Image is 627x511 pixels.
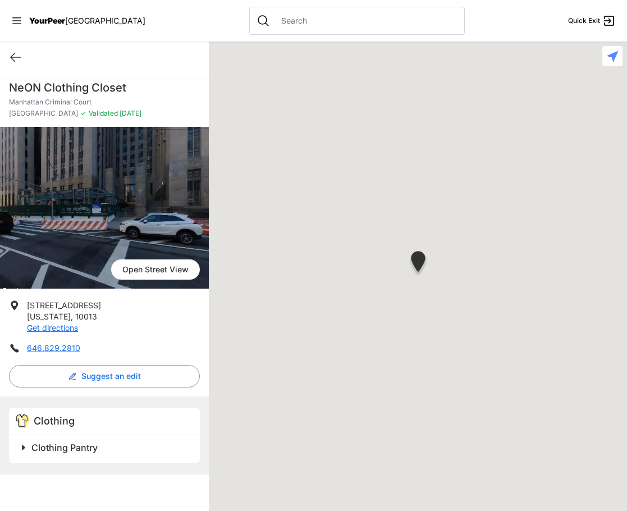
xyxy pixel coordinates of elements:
[80,109,86,118] span: ✓
[27,323,78,332] a: Get directions
[568,14,616,28] a: Quick Exit
[9,365,200,387] button: Suggest an edit
[27,343,80,353] a: 646.829.2810
[9,98,200,107] p: Manhattan Criminal Court
[9,109,78,118] span: [GEOGRAPHIC_DATA]
[34,415,75,427] span: Clothing
[29,16,65,25] span: YourPeer
[71,312,73,321] span: ,
[31,442,98,453] span: Clothing Pantry
[27,312,71,321] span: [US_STATE]
[111,259,200,280] a: Open Street View
[9,80,200,95] h1: NeON Clothing Closet
[65,16,145,25] span: [GEOGRAPHIC_DATA]
[75,312,97,321] span: 10013
[568,16,600,25] span: Quick Exit
[29,17,145,24] a: YourPeer[GEOGRAPHIC_DATA]
[409,251,428,276] div: Manhattan Criminal Court
[27,300,101,310] span: [STREET_ADDRESS]
[118,109,141,117] span: [DATE]
[81,371,141,382] span: Suggest an edit
[89,109,118,117] span: Validated
[274,15,457,26] input: Search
